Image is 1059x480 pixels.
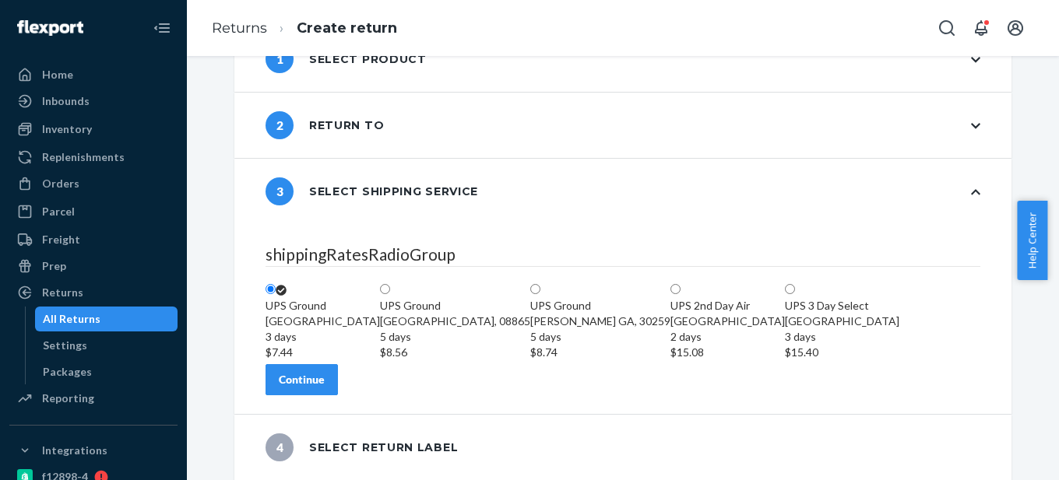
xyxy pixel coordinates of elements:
[35,307,178,331] a: All Returns
[279,372,325,387] div: Continue
[266,111,384,139] div: Return to
[530,298,670,314] div: UPS Ground
[966,12,997,44] button: Open notifications
[35,359,178,384] a: Packages
[9,227,178,252] a: Freight
[266,433,458,461] div: Select return label
[785,314,899,360] div: [GEOGRAPHIC_DATA]
[1017,201,1047,280] button: Help Center
[380,345,530,360] div: $8.56
[266,433,294,461] span: 4
[266,284,276,294] input: UPS Ground[GEOGRAPHIC_DATA]3 days$7.44
[266,177,294,205] span: 3
[670,345,785,360] div: $15.08
[266,298,380,314] div: UPS Ground
[42,443,107,458] div: Integrations
[43,364,92,380] div: Packages
[43,311,100,327] div: All Returns
[42,258,66,274] div: Prep
[9,438,178,463] button: Integrations
[42,149,125,165] div: Replenishments
[785,329,899,345] div: 3 days
[212,19,267,37] a: Returns
[42,204,75,219] div: Parcel
[266,364,338,395] button: Continue
[9,145,178,170] a: Replenishments
[266,177,478,205] div: Select shipping service
[785,345,899,360] div: $15.40
[530,314,670,360] div: [PERSON_NAME] GA, 30259
[670,284,681,294] input: UPS 2nd Day Air[GEOGRAPHIC_DATA]2 days$15.08
[266,45,427,73] div: Select product
[266,329,380,345] div: 3 days
[17,20,83,36] img: Flexport logo
[266,45,294,73] span: 1
[266,111,294,139] span: 2
[931,12,962,44] button: Open Search Box
[380,284,390,294] input: UPS Ground[GEOGRAPHIC_DATA], 088655 days$8.56
[380,298,530,314] div: UPS Ground
[530,329,670,345] div: 5 days
[1000,12,1031,44] button: Open account menu
[42,391,94,406] div: Reporting
[670,314,785,360] div: [GEOGRAPHIC_DATA]
[530,345,670,360] div: $8.74
[9,171,178,196] a: Orders
[199,5,410,51] ol: breadcrumbs
[785,298,899,314] div: UPS 3 Day Select
[9,89,178,114] a: Inbounds
[380,314,530,360] div: [GEOGRAPHIC_DATA], 08865
[670,329,785,345] div: 2 days
[297,19,397,37] a: Create return
[785,284,795,294] input: UPS 3 Day Select[GEOGRAPHIC_DATA]3 days$15.40
[42,121,92,137] div: Inventory
[9,62,178,87] a: Home
[9,254,178,279] a: Prep
[42,176,79,191] div: Orders
[266,314,380,360] div: [GEOGRAPHIC_DATA]
[43,338,87,353] div: Settings
[42,93,90,109] div: Inbounds
[9,117,178,142] a: Inventory
[530,284,540,294] input: UPS Ground[PERSON_NAME] GA, 302595 days$8.74
[9,386,178,411] a: Reporting
[42,232,80,247] div: Freight
[42,67,73,82] div: Home
[670,298,785,314] div: UPS 2nd Day Air
[42,285,83,300] div: Returns
[9,280,178,305] a: Returns
[146,12,178,44] button: Close Navigation
[266,345,380,360] div: $7.44
[35,333,178,358] a: Settings
[266,243,980,267] legend: shippingRatesRadioGroup
[380,329,530,345] div: 5 days
[9,199,178,224] a: Parcel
